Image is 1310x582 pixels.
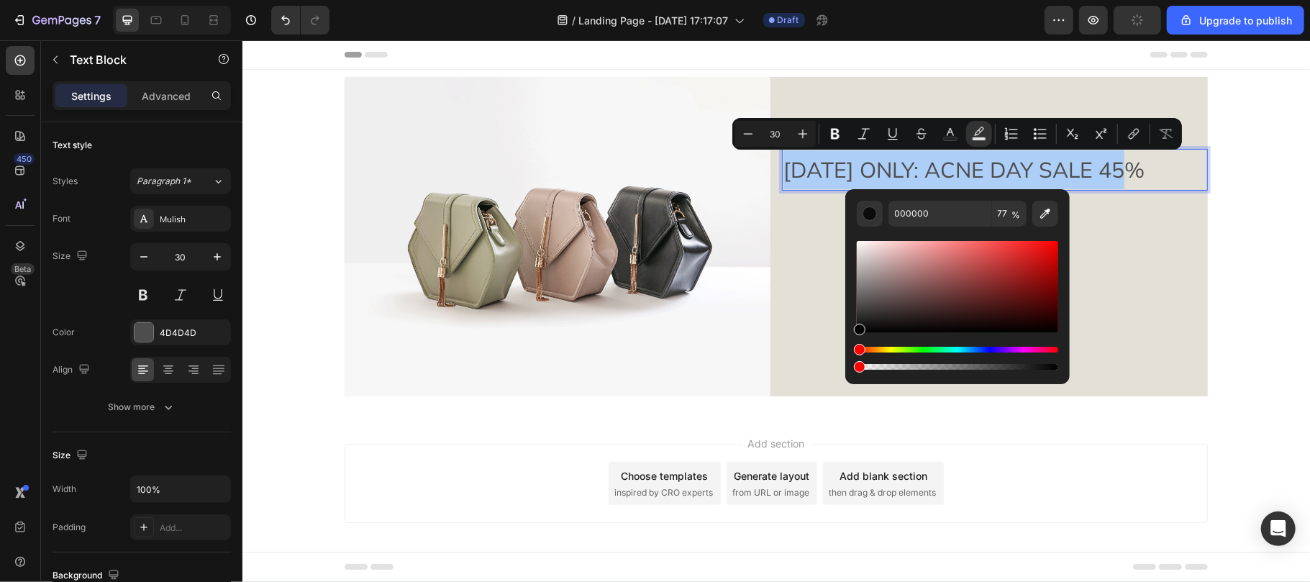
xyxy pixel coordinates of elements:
p: Settings [71,88,112,104]
input: Auto [131,476,230,502]
button: Paragraph 1* [130,168,231,194]
div: Padding [53,521,86,534]
div: Add blank section [597,428,685,443]
span: 2,566+ 5-star reviews [736,85,883,103]
p: Text Block [70,51,192,68]
span: from URL or image [490,446,567,459]
div: Editor contextual toolbar [732,118,1182,150]
div: Size [53,247,91,266]
p: [DATE] ONLY: ACNE DAY SALE 45% [541,110,964,149]
div: 450 [14,153,35,165]
span: Draft [778,14,799,27]
div: Show more [109,400,176,414]
iframe: Design area [242,40,1310,582]
div: Undo/Redo [271,6,329,35]
div: Align [53,360,93,380]
span: inspired by CRO experts [372,446,470,459]
div: Text style [53,139,92,152]
button: 7 [6,6,107,35]
div: Add... [160,522,227,535]
div: Size [53,446,91,465]
div: Rich Text Editor. Editing area: main [540,109,965,150]
div: Beta [11,263,35,275]
div: Hue [857,347,1058,353]
div: Upgrade to publish [1179,13,1292,28]
span: % [1012,207,1021,223]
span: Add section [500,396,568,411]
p: 7 [94,12,101,29]
p: Advanced [142,88,191,104]
div: 4D4D4D [160,327,227,340]
span: Landing Page - [DATE] 17:17:07 [579,13,729,28]
div: Rich Text Editor. Editing area: main [734,80,884,109]
span: then drag & drop elements [586,446,693,459]
div: Open Intercom Messenger [1261,511,1296,546]
div: Styles [53,175,78,188]
div: Font [53,212,70,225]
div: Width [53,483,76,496]
span: / [573,13,576,28]
button: Show more [53,394,231,420]
div: Color [53,326,75,339]
button: Upgrade to publish [1167,6,1304,35]
div: Choose templates [379,428,466,443]
div: Mulish [160,213,227,226]
div: Generate layout [492,428,568,443]
input: E.g FFFFFF [888,201,992,227]
span: Paragraph 1* [137,175,191,188]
